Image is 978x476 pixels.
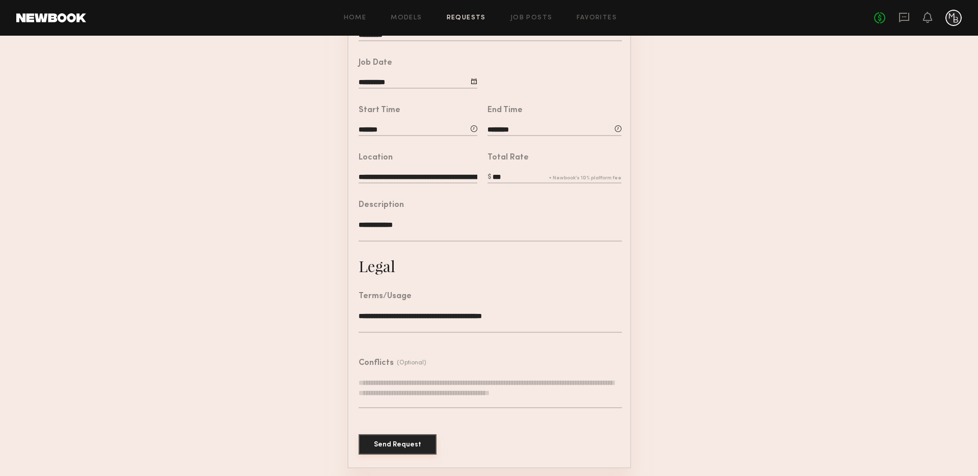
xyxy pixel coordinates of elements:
[487,107,523,115] div: End Time
[359,256,395,276] div: Legal
[359,107,400,115] div: Start Time
[359,434,437,455] button: Send Request
[359,59,392,67] div: Job Date
[359,201,404,209] div: Description
[359,359,394,367] div: Conflicts
[344,15,367,21] a: Home
[359,293,412,301] div: Terms/Usage
[577,15,617,21] a: Favorites
[487,154,529,162] div: Total Rate
[359,154,393,162] div: Location
[510,15,553,21] a: Job Posts
[447,15,486,21] a: Requests
[391,15,422,21] a: Models
[397,359,426,366] div: (Optional)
